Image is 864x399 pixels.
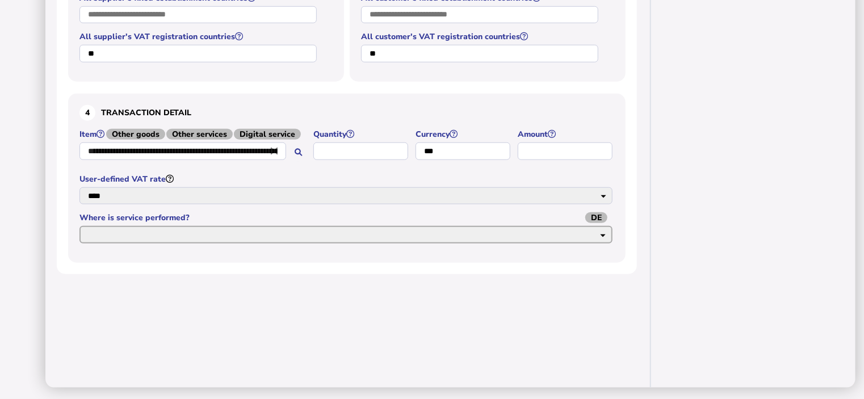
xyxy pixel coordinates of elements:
label: All supplier's VAT registration countries [79,31,318,42]
section: Define the item, and answer additional questions [68,94,626,263]
span: Other services [166,129,233,140]
h3: Transaction detail [79,105,614,121]
label: Quantity [313,129,410,140]
button: Search for an item by HS code or use natural language description [289,143,308,162]
div: 4 [79,105,95,121]
label: Item [79,129,308,140]
span: DE [585,212,607,223]
label: User-defined VAT rate [79,174,614,184]
span: Digital service [234,129,301,140]
label: Amount [518,129,614,140]
label: Where is service performed? [79,212,614,223]
span: Other goods [106,129,165,140]
label: Currency [416,129,512,140]
i: Close [268,145,280,157]
label: All customer's VAT registration countries [361,31,600,42]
